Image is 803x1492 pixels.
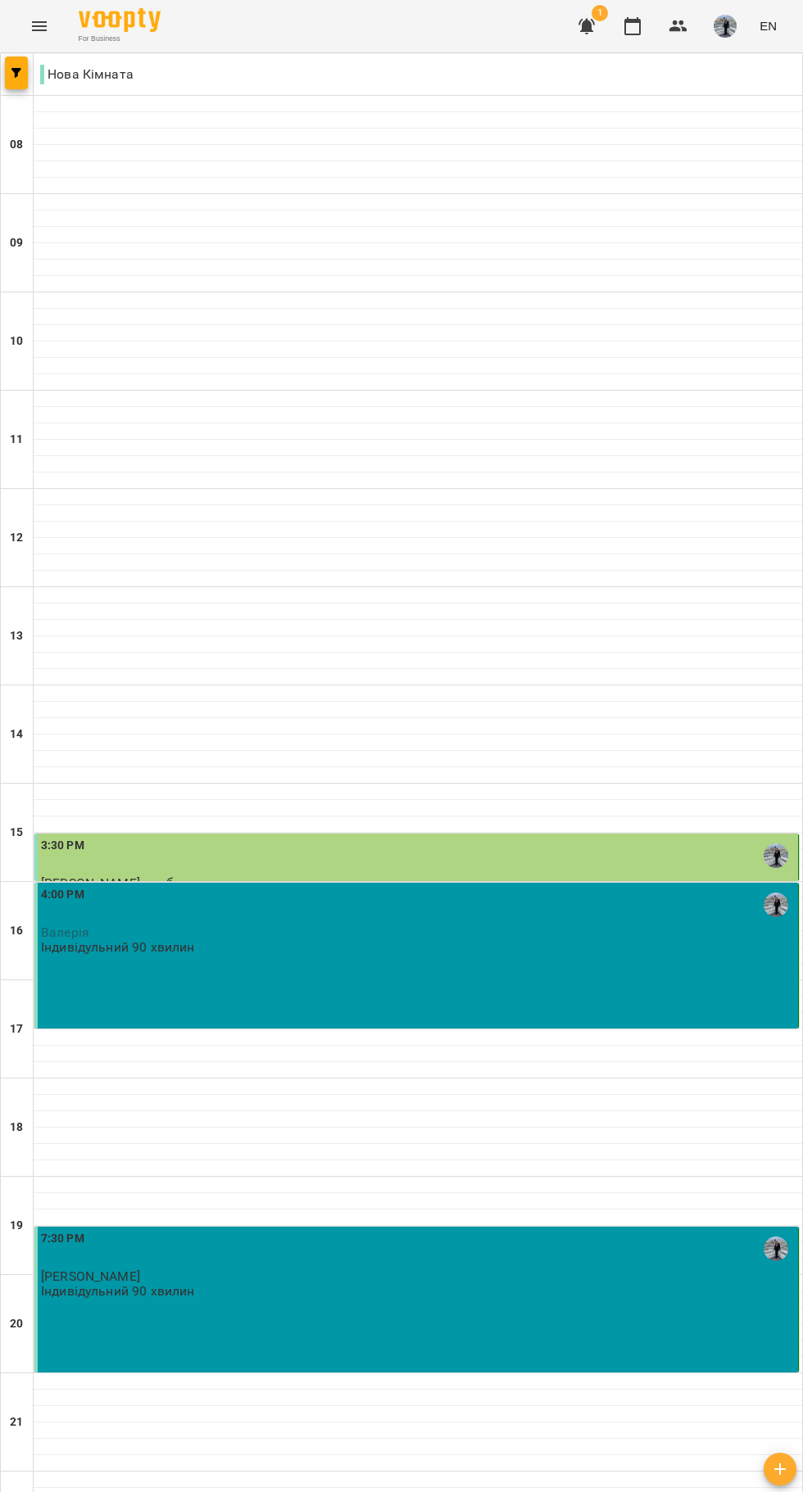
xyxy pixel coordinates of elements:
p: Індивідульний 90 хвилин [41,940,194,954]
label: 3:30 PM [41,837,84,855]
h6: 13 [10,627,23,645]
span: 1 [592,5,608,21]
label: 7:30 PM [41,1230,84,1248]
h6: 11 [10,431,23,449]
img: Анастасія Сахно [764,1237,788,1261]
h6: 17 [10,1020,23,1038]
img: Voopty Logo [79,8,161,32]
button: Add lesson [764,1453,796,1485]
img: 6c0c5be299279ab29028c72f04539b29.jpg [714,15,737,38]
h6: 08 [10,136,23,154]
label: 4:00 PM [41,886,84,904]
p: Нова Кімната [40,65,134,84]
img: Анастасія Сахно [764,843,788,868]
h6: 15 [10,824,23,842]
span: For Business [79,34,161,44]
h6: 16 [10,922,23,940]
h6: 18 [10,1119,23,1137]
img: Анастасія Сахно [764,893,788,917]
h6: 19 [10,1217,23,1235]
h6: 20 [10,1315,23,1333]
p: Індивідульний 90 хвилин [41,1284,194,1298]
span: Валерія [41,925,89,940]
h6: 21 [10,1413,23,1431]
h6: 10 [10,332,23,350]
h6: 09 [10,234,23,252]
button: EN [753,11,783,41]
h6: 14 [10,726,23,744]
button: Menu [20,7,59,46]
span: EN [760,17,777,34]
span: [PERSON_NAME] пробне [41,875,188,891]
span: [PERSON_NAME] [41,1268,140,1284]
h6: 12 [10,529,23,547]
